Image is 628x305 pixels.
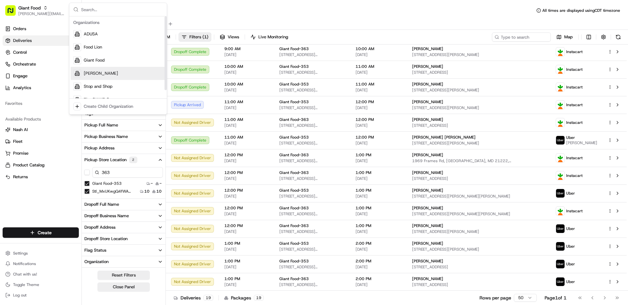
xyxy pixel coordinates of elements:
[356,82,402,87] span: 11:00 AM
[13,26,26,32] span: Orders
[356,211,402,217] span: [DATE]
[566,135,575,140] span: Uber
[356,241,402,246] span: 2:00 PM
[556,118,565,127] img: profile_instacart_ahold_partner.png
[84,57,105,63] span: Giant Food
[356,170,402,175] span: 1:00 PM
[279,158,345,163] span: [STREET_ADDRESS][PERSON_NAME]
[7,96,12,101] div: 📗
[356,141,402,146] span: [DATE]
[279,264,345,270] span: [STREET_ADDRESS][PERSON_NAME]
[566,279,575,284] span: Uber
[84,97,125,103] span: The GIANT Company
[254,295,264,301] div: 19
[224,211,269,217] span: [DATE]
[279,223,309,228] span: Giant Food-363
[84,122,118,128] div: Pickup Full Name
[5,162,76,168] a: Product Catalog
[13,174,28,180] span: Returns
[3,160,79,170] button: Product Catalog
[82,143,166,154] button: Pickup Address
[224,70,269,75] span: [DATE]
[5,150,76,156] a: Promise
[356,52,402,57] span: [DATE]
[224,123,269,128] span: [DATE]
[224,194,269,199] span: [DATE]
[412,241,443,246] span: [PERSON_NAME]
[71,18,166,28] div: Organizations
[84,70,118,76] span: [PERSON_NAME]
[84,104,133,109] div: Create Child Organization
[4,92,53,104] a: 📗Knowledge Base
[356,264,402,270] span: [DATE]
[566,155,583,161] span: Instacart
[224,64,269,69] span: 10:00 AM
[566,191,575,196] span: Uber
[18,5,41,11] button: Giant Food
[3,114,79,124] div: Available Products
[279,276,309,281] span: Giant Food-363
[3,24,79,34] a: Orders
[356,152,402,158] span: 1:00 PM
[224,99,269,105] span: 11:00 AM
[13,61,36,67] span: Orchestrate
[189,34,208,40] span: Filters
[17,42,118,49] input: Got a question? Start typing here...
[3,59,79,69] button: Orchestrate
[224,282,269,287] span: [DATE]
[356,194,402,199] span: [DATE]
[3,136,79,147] button: Fleet
[224,205,269,211] span: 12:00 PM
[279,64,309,69] span: Giant Food-353
[3,280,79,289] button: Toggle Theme
[7,63,18,74] img: 1736555255976-a54dd68f-1ca7-489b-9aae-adbdc363a1c4
[13,85,31,91] span: Analytics
[412,247,545,252] span: [STREET_ADDRESS][PERSON_NAME]
[84,224,115,230] div: Dropoff Address
[279,170,309,175] span: Giant Food-363
[224,258,269,264] span: 1:00 PM
[82,199,166,210] button: Dropoff Full Name
[412,194,545,199] span: [STREET_ADDRESS][PERSON_NAME][PERSON_NAME]
[97,271,150,280] button: Reset Filters
[3,270,79,279] button: Chat with us!
[7,26,119,37] p: Welcome 👋
[224,135,269,140] span: 11:00 AM
[144,189,149,194] span: 10
[566,244,575,249] span: Uber
[3,172,79,182] button: Returns
[3,148,79,159] button: Promise
[279,46,309,51] span: Giant Food-363
[224,229,269,234] span: [DATE]
[412,123,545,128] span: [STREET_ADDRESS]
[69,16,167,114] div: Suggestions
[13,73,27,79] span: Engage
[412,141,545,146] span: [STREET_ADDRESS][PERSON_NAME]
[556,224,565,233] img: profile_uber_ahold_partner.png
[356,176,402,181] span: [DATE]
[279,52,345,57] span: [STREET_ADDRESS][PERSON_NAME]
[556,207,565,215] img: profile_instacart_ahold_partner.png
[566,208,583,214] span: Instacart
[556,189,565,198] img: profile_uber_ahold_partner.png
[279,188,309,193] span: Giant Food-353
[412,176,545,181] span: [STREET_ADDRESS]
[566,67,583,72] span: Instacart
[356,87,402,93] span: [DATE]
[356,158,402,163] span: [DATE]
[3,71,79,81] button: Engage
[279,123,345,128] span: [STREET_ADDRESS][PERSON_NAME]
[82,245,166,256] button: Flag Status
[129,157,137,163] div: 2
[279,87,345,93] span: [STREET_ADDRESS][PERSON_NAME]
[179,32,211,42] button: Filters(1)
[84,84,113,89] span: Stop and Shop
[258,34,288,40] span: Live Monitoring
[3,3,68,18] button: Giant Food[PERSON_NAME][EMAIL_ADDRESS][PERSON_NAME][DOMAIN_NAME]
[82,131,166,142] button: Pickup Business Name
[356,223,402,228] span: 1:00 PM
[13,49,27,55] span: Control
[412,82,443,87] span: [PERSON_NAME]
[412,205,443,211] span: [PERSON_NAME]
